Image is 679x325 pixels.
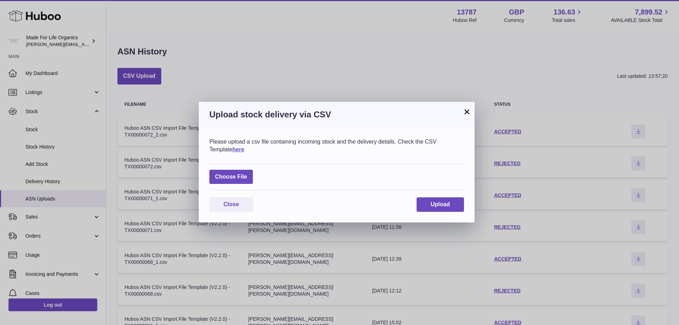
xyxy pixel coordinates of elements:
[209,109,464,120] h3: Upload stock delivery via CSV
[417,197,464,212] button: Upload
[209,138,464,153] div: Please upload a csv file containing incoming stock and the delivery details. Check the CSV Template
[463,108,471,116] button: ×
[431,201,450,207] span: Upload
[224,201,239,207] span: Close
[209,197,253,212] button: Close
[209,170,253,184] span: Choose File
[232,146,244,152] a: here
